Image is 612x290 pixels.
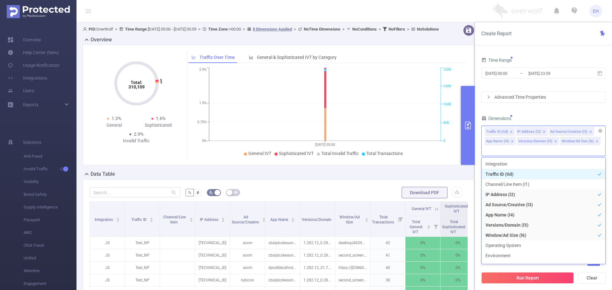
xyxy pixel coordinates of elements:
[196,27,202,32] span: >
[265,249,300,261] p: cbalplcokeaonnkeckofomheibnkijnbloilkjhh
[441,249,475,261] p: 0%
[248,151,271,156] span: General IVT
[482,179,605,189] li: Channel/Line Item (l1)
[8,72,47,84] a: Integrations
[370,274,405,286] p: 38
[517,128,541,136] div: IP Address (l2)
[335,274,370,286] p: second_screen|400X300
[598,193,601,196] i: icon: check
[262,217,266,221] div: Sort
[292,27,298,32] span: >
[150,217,153,219] i: icon: caret-up
[481,116,511,121] span: Dimensions
[90,249,125,261] p: JS
[163,215,186,224] span: Channel/Line Item
[232,215,260,224] span: Ad Source/Creative
[150,219,153,221] i: icon: caret-down
[83,27,89,31] i: icon: user
[445,204,468,214] span: Sophisticated IVT
[265,274,300,286] p: cbalplcokeaonnkeckofomheibnkijnbloilkjhh
[442,220,465,234] span: Total Sophisticated IVT
[91,170,115,178] h2: Data Table
[396,202,405,237] i: Filter menu
[190,217,193,219] i: icon: caret-up
[427,224,431,226] i: icon: caret-up
[335,249,370,261] p: second_screen|400X300
[114,138,158,144] div: Invalid Traffic
[83,27,439,32] span: OverWolf [DATE] 05:00 - [DATE] 05:59 +00:00
[481,31,512,37] span: Create Report
[24,252,76,265] span: Unified
[95,217,114,222] span: Integration
[195,262,230,274] p: [TECHNICAL_ID]
[598,203,601,207] i: icon: check
[300,274,335,286] p: 1.282.12_0.280.2.1_1.2.6
[134,131,143,137] span: 2.9%
[482,240,605,251] li: Operating System
[200,217,219,222] span: IP Address
[485,127,515,136] li: Traffic ID (tid)
[265,237,300,249] p: cbalplcokeaonnkeckofomheibnkijnbloilkjhh
[92,122,136,129] div: General
[389,27,405,32] b: No Filters
[125,249,160,261] p: Test_NP
[196,190,199,195] span: #
[24,201,76,214] span: Supply Intelligence
[482,189,605,200] li: IP Address (l2)
[199,68,207,72] tspan: 2.9%
[257,55,337,60] span: General & Sophisticated IVT by Category
[300,249,335,261] p: 1.282.12_0.282.0.9_1.2.6
[199,101,207,105] tspan: 1.5%
[253,27,292,32] u: 8 Dimensions Applied
[427,224,431,228] div: Sort
[230,274,265,286] p: rubicon
[208,27,229,32] b: Time Zone:
[372,215,395,224] span: Total Transactions
[554,140,557,144] i: icon: close
[370,237,405,249] p: 42
[24,163,76,175] span: Invalid Traffic
[482,92,605,103] div: icon: rightAdvanced Time Properties
[189,217,193,221] div: Sort
[598,223,601,227] i: icon: check
[405,237,440,249] p: 0%
[441,262,475,274] p: 0%
[90,187,180,197] input: Search...
[441,237,475,249] p: 0%
[128,84,144,89] tspan: 310,109
[321,151,359,156] span: Total Invalid Traffic
[560,137,601,145] li: Window/Ad Size (l6)
[125,27,148,32] b: Time Range:
[528,69,579,78] input: End date
[485,137,516,145] li: App Name (l4)
[510,130,513,134] i: icon: close
[482,200,605,210] li: Ad Source/Creative (l3)
[370,249,405,261] p: 41
[265,262,300,274] p: dpndlbkcdhndgledknphojndebfdbecpeieamedm
[482,169,605,179] li: Traffic ID (tid)
[598,182,601,186] i: icon: check
[8,46,59,59] a: Help Center (New)
[136,122,181,129] div: Sophisticated
[589,130,592,134] i: icon: close
[130,80,142,85] tspan: Total:
[482,230,605,240] li: Window/Ad Size (l6)
[23,136,41,149] span: Solutions
[7,5,70,18] img: Protected Media
[481,272,574,284] button: Run Report
[598,233,601,237] i: icon: check
[598,244,601,247] i: icon: check
[593,5,599,18] span: EH
[441,274,475,286] p: 0%
[377,27,383,32] span: >
[222,219,225,221] i: icon: caret-down
[466,216,475,237] i: Filter menu
[24,188,76,201] span: Brand Safety
[598,254,601,258] i: icon: check
[249,55,253,60] i: icon: bar-chart
[291,217,295,219] i: icon: caret-up
[221,217,225,221] div: Sort
[91,36,112,44] h2: Overview
[197,120,207,124] tspan: 0.75%
[340,27,346,32] span: >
